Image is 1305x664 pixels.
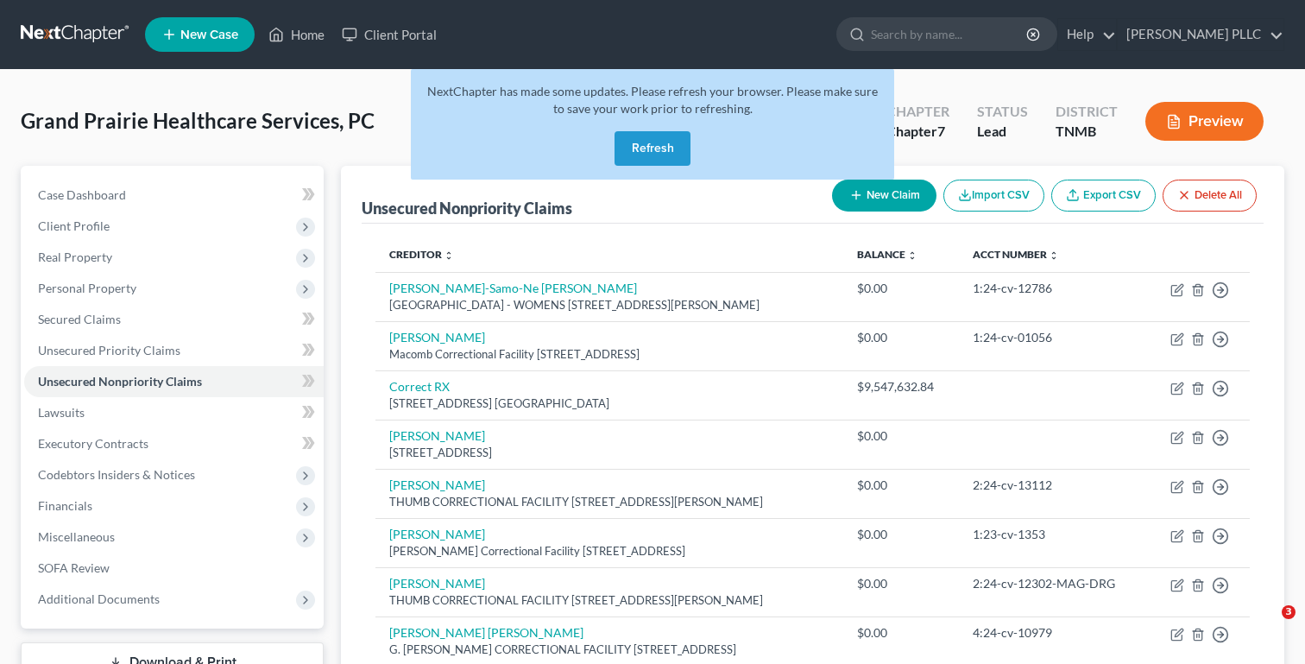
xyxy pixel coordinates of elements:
a: Unsecured Priority Claims [24,335,324,366]
a: [PERSON_NAME] [389,477,485,492]
div: $0.00 [857,624,945,642]
span: Case Dashboard [38,187,126,202]
a: Help [1058,19,1116,50]
a: Creditor unfold_more [389,248,454,261]
div: $0.00 [857,280,945,297]
div: $0.00 [857,427,945,445]
a: Executory Contracts [24,428,324,459]
div: $0.00 [857,477,945,494]
a: [PERSON_NAME] PLLC [1118,19,1283,50]
a: Secured Claims [24,304,324,335]
div: 2:24-cv-13112 [973,477,1133,494]
div: District [1056,102,1118,122]
a: Case Dashboard [24,180,324,211]
span: SOFA Review [38,560,110,575]
div: Chapter [886,102,949,122]
a: Export CSV [1051,180,1156,212]
span: Client Profile [38,218,110,233]
span: Miscellaneous [38,529,115,544]
span: Financials [38,498,92,513]
span: Secured Claims [38,312,121,326]
span: 7 [937,123,945,139]
span: Lawsuits [38,405,85,420]
a: Acct Number unfold_more [973,248,1059,261]
button: Import CSV [943,180,1044,212]
button: Delete All [1163,180,1257,212]
span: Grand Prairie Healthcare Services, PC [21,108,375,133]
div: Chapter [886,122,949,142]
button: New Claim [832,180,936,212]
div: Macomb Correctional Facility [STREET_ADDRESS] [389,346,829,363]
span: NextChapter has made some updates. Please refresh your browser. Please make sure to save your wor... [427,84,878,116]
div: THUMB CORRECTIONAL FACILITY [STREET_ADDRESS][PERSON_NAME] [389,494,829,510]
div: [GEOGRAPHIC_DATA] - WOMENS [STREET_ADDRESS][PERSON_NAME] [389,297,829,313]
div: $0.00 [857,329,945,346]
div: THUMB CORRECTIONAL FACILITY [STREET_ADDRESS][PERSON_NAME] [389,592,829,609]
input: Search by name... [871,18,1029,50]
div: [STREET_ADDRESS] [GEOGRAPHIC_DATA] [389,395,829,412]
i: unfold_more [1049,250,1059,261]
span: Unsecured Priority Claims [38,343,180,357]
div: 1:24-cv-01056 [973,329,1133,346]
span: Unsecured Nonpriority Claims [38,374,202,389]
div: Status [977,102,1028,122]
a: Balance unfold_more [857,248,917,261]
span: Additional Documents [38,591,160,606]
a: [PERSON_NAME]-Samo-Ne [PERSON_NAME] [389,281,637,295]
a: [PERSON_NAME] [389,428,485,443]
a: [PERSON_NAME] [389,330,485,345]
span: 3 [1282,605,1296,619]
div: Lead [977,122,1028,142]
iframe: Intercom live chat [1246,605,1288,647]
i: unfold_more [444,250,454,261]
button: Preview [1145,102,1264,141]
a: [PERSON_NAME] [389,576,485,591]
div: 2:24-cv-12302-MAG-DRG [973,575,1133,592]
i: unfold_more [907,250,917,261]
div: TNMB [1056,122,1118,142]
span: Codebtors Insiders & Notices [38,467,195,482]
div: Unsecured Nonpriority Claims [362,198,572,218]
span: Executory Contracts [38,436,148,451]
span: New Case [180,28,238,41]
div: $0.00 [857,526,945,543]
div: $0.00 [857,575,945,592]
button: Refresh [615,131,690,166]
a: Unsecured Nonpriority Claims [24,366,324,397]
span: Real Property [38,250,112,264]
a: Client Portal [333,19,445,50]
span: Personal Property [38,281,136,295]
div: $9,547,632.84 [857,378,945,395]
a: SOFA Review [24,553,324,584]
div: 4:24-cv-10979 [973,624,1133,642]
a: [PERSON_NAME] [389,527,485,541]
div: G. [PERSON_NAME] CORRECTIONAL FACILITY [STREET_ADDRESS] [389,642,829,658]
a: Home [260,19,333,50]
div: [STREET_ADDRESS] [389,445,829,461]
div: 1:24-cv-12786 [973,280,1133,297]
div: 1:23-cv-1353 [973,526,1133,543]
a: Correct RX [389,379,450,394]
a: Lawsuits [24,397,324,428]
a: [PERSON_NAME] [PERSON_NAME] [389,625,583,640]
div: [PERSON_NAME] Correctional Facility [STREET_ADDRESS] [389,543,829,560]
